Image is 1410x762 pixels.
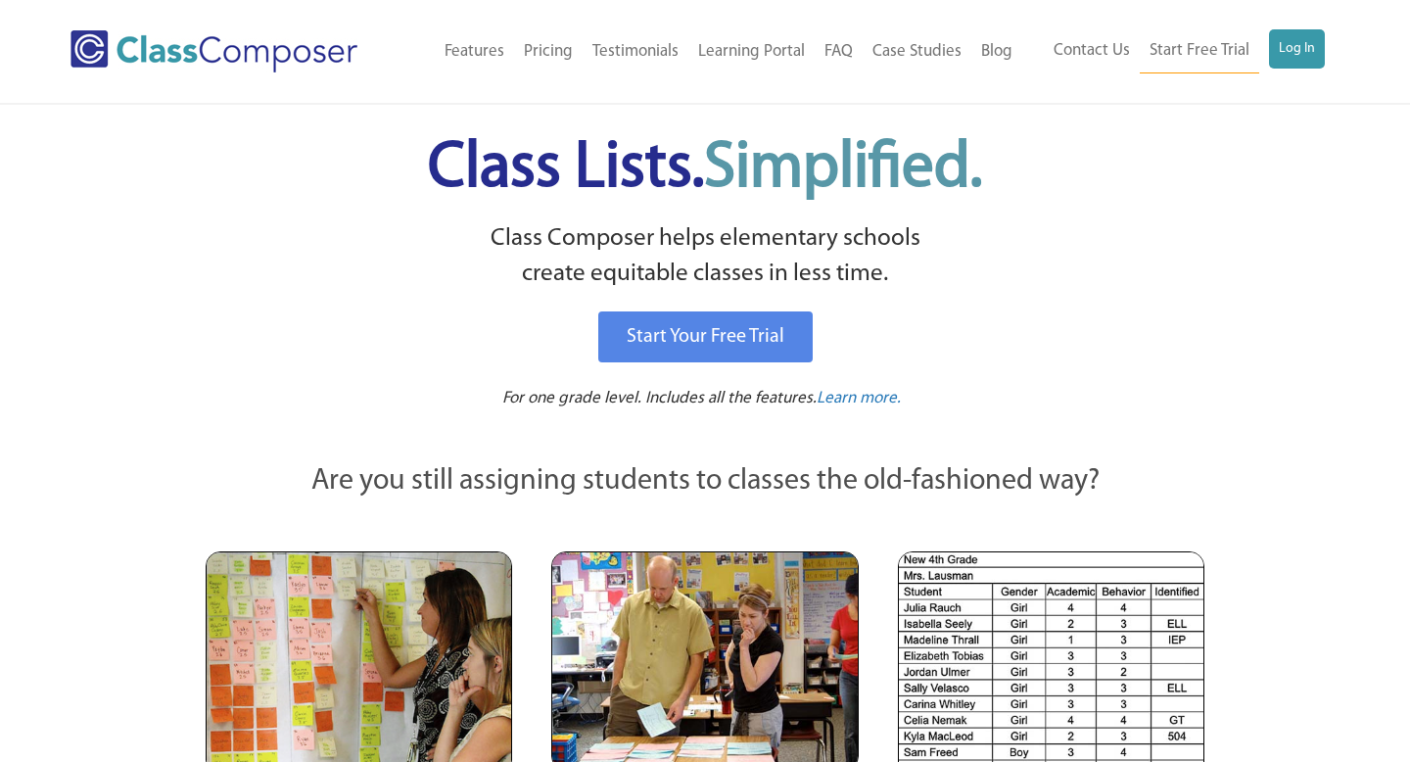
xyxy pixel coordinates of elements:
[598,311,813,362] a: Start Your Free Trial
[402,30,1022,73] nav: Header Menu
[70,30,357,72] img: Class Composer
[514,30,583,73] a: Pricing
[502,390,817,406] span: For one grade level. Includes all the features.
[815,30,863,73] a: FAQ
[203,221,1207,293] p: Class Composer helps elementary schools create equitable classes in less time.
[1140,29,1259,73] a: Start Free Trial
[704,137,982,201] span: Simplified.
[971,30,1022,73] a: Blog
[627,327,784,347] span: Start Your Free Trial
[1269,29,1325,69] a: Log In
[428,137,982,201] span: Class Lists.
[688,30,815,73] a: Learning Portal
[817,387,901,411] a: Learn more.
[863,30,971,73] a: Case Studies
[817,390,901,406] span: Learn more.
[1022,29,1325,73] nav: Header Menu
[583,30,688,73] a: Testimonials
[1044,29,1140,72] a: Contact Us
[435,30,514,73] a: Features
[206,460,1204,503] p: Are you still assigning students to classes the old-fashioned way?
